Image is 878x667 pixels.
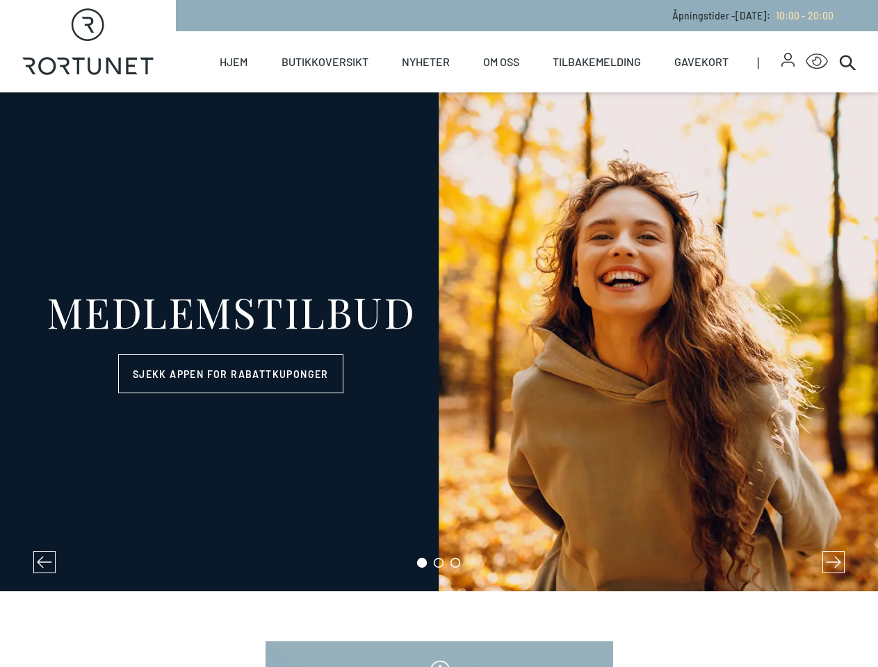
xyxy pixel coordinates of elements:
[776,10,834,22] span: 10:00 - 20:00
[806,51,828,73] button: Open Accessibility Menu
[483,31,519,92] a: Om oss
[553,31,641,92] a: Tilbakemelding
[282,31,368,92] a: Butikkoversikt
[220,31,247,92] a: Hjem
[674,31,729,92] a: Gavekort
[47,290,416,332] div: MEDLEMSTILBUD
[770,10,834,22] a: 10:00 - 20:00
[118,354,343,393] a: Sjekk appen for rabattkuponger
[402,31,450,92] a: Nyheter
[757,31,781,92] span: |
[672,8,834,23] p: Åpningstider - [DATE] :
